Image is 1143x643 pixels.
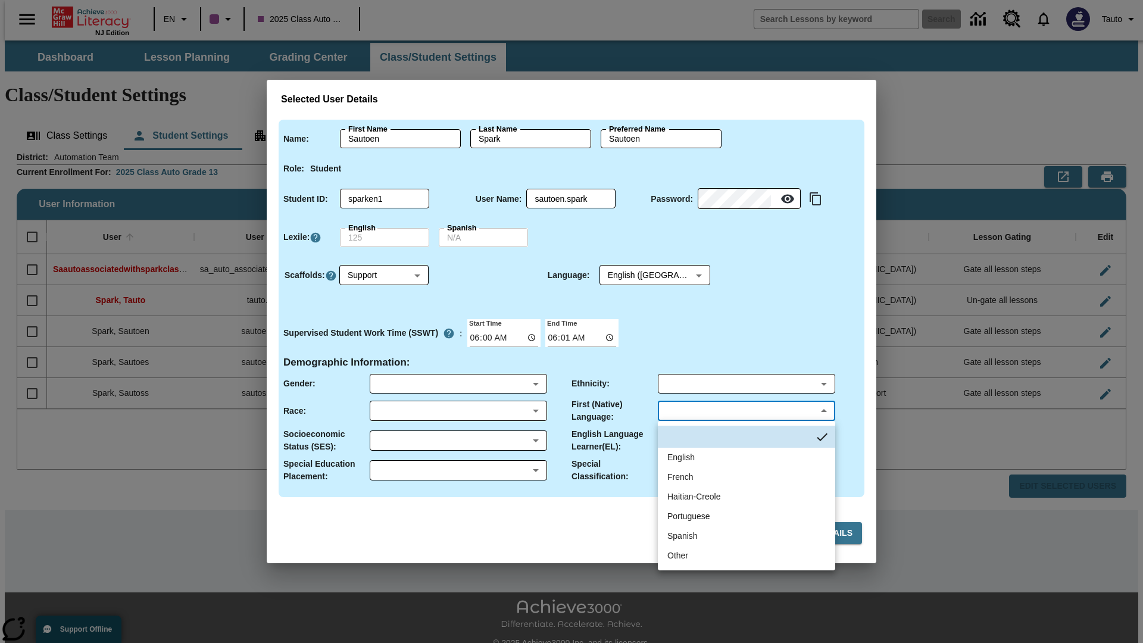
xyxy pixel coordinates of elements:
[658,426,835,448] li: No Item Selected
[667,451,695,464] div: English
[658,526,835,546] li: Spanish
[667,491,720,503] div: Haitian-Creole
[658,467,835,487] li: French
[667,550,688,562] div: Other
[658,507,835,526] li: Portuguese
[667,510,710,523] div: Portuguese
[667,530,698,542] div: Spanish
[658,448,835,467] li: English
[658,487,835,507] li: Haitian-Creole
[658,546,835,566] li: Other
[667,471,694,483] div: French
